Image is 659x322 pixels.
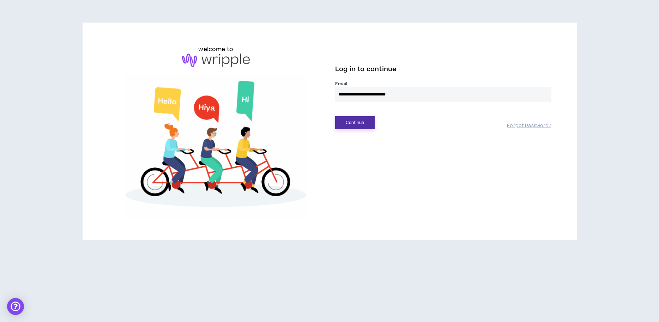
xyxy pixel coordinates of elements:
button: Continue [335,116,375,129]
img: Welcome to Wripple [108,74,324,218]
div: Open Intercom Messenger [7,298,24,315]
a: Forgot Password? [507,123,551,129]
img: logo-brand.png [182,54,250,67]
label: Email [335,81,551,87]
span: Log in to continue [335,65,397,74]
h6: welcome to [198,45,233,54]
